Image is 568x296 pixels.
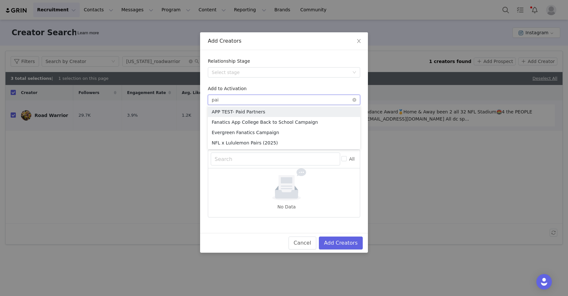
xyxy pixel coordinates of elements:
button: Cancel [289,237,316,249]
div: Select stage [212,69,349,76]
button: Close [350,32,368,50]
span: All [347,156,357,162]
i: icon: down [352,70,356,75]
label: Add to Activation [208,86,247,91]
button: Add Creators [319,237,363,249]
li: NFL x Lululemon Pairs (2025) [208,138,360,148]
i: icon: close [356,38,361,44]
i: icon: close-circle [352,98,356,102]
li: Evergreen Fanatics Campaign [208,127,360,138]
li: APP TEST- Paid Partners [208,107,360,117]
p: No Data [211,203,362,210]
li: Fanatics App College Back to School Campaign [208,117,360,127]
div: Add Creators [208,37,360,45]
input: Search [211,153,340,165]
label: Relationship Stage [208,58,250,64]
div: Open Intercom Messenger [536,274,552,290]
